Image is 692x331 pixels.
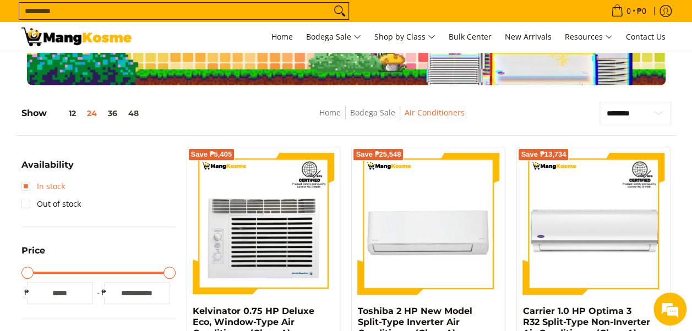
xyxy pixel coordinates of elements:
[193,153,335,295] img: Kelvinator 0.75 HP Deluxe Eco, Window-Type Air Conditioner (Class A)
[319,107,341,118] a: Home
[499,22,557,52] a: New Arrivals
[81,109,102,118] button: 24
[449,31,492,42] span: Bulk Center
[356,151,401,158] span: Save ₱25,548
[21,161,74,169] span: Availability
[266,22,298,52] a: Home
[102,109,123,118] button: 36
[559,22,618,52] a: Resources
[608,5,650,17] span: •
[443,22,497,52] a: Bulk Center
[306,30,361,44] span: Bodega Sale
[21,27,132,46] img: Bodega Sale Aircon l Mang Kosme: Home Appliances Warehouse Sale
[369,22,441,52] a: Shop by Class
[21,178,65,195] a: In stock
[99,287,110,298] span: ₱
[143,22,671,52] nav: Main Menu
[123,109,144,118] button: 48
[626,31,666,42] span: Contact Us
[21,108,144,119] h5: Show
[565,30,613,44] span: Resources
[521,151,566,158] span: Save ₱13,734
[374,30,435,44] span: Shop by Class
[191,151,232,158] span: Save ₱5,405
[21,161,74,178] summary: Open
[505,31,552,42] span: New Arrivals
[620,22,671,52] a: Contact Us
[301,22,367,52] a: Bodega Sale
[357,153,499,295] img: Toshiba 2 HP New Model Split-Type Inverter Air Conditioner (Class A)
[625,7,633,15] span: 0
[635,7,648,15] span: ₱0
[21,287,32,298] span: ₱
[21,246,45,255] span: Price
[21,195,81,213] a: Out of stock
[522,153,664,295] img: Carrier 1.0 HP Optima 3 R32 Split-Type Non-Inverter Air Conditioner (Class A)
[21,246,45,263] summary: Open
[242,106,542,131] nav: Breadcrumbs
[47,109,81,118] button: 12
[405,107,465,118] a: Air Conditioners
[350,107,395,118] a: Bodega Sale
[331,3,348,19] button: Search
[271,31,293,42] span: Home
